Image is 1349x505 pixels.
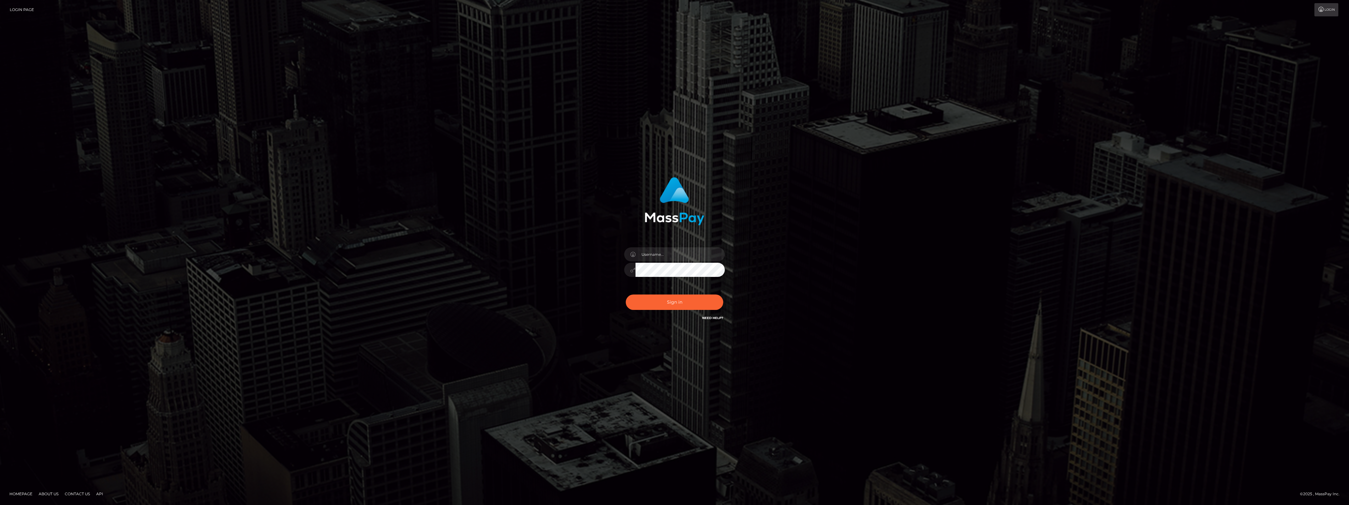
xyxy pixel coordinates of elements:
a: Login [1314,3,1338,16]
a: Contact Us [62,489,92,499]
a: Login Page [10,3,34,16]
input: Username... [636,247,725,261]
a: Homepage [7,489,35,499]
div: © 2025 , MassPay Inc. [1300,491,1344,497]
button: Sign in [626,295,723,310]
img: MassPay Login [645,177,704,225]
a: API [94,489,106,499]
a: About Us [36,489,61,499]
a: Need Help? [702,316,723,320]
